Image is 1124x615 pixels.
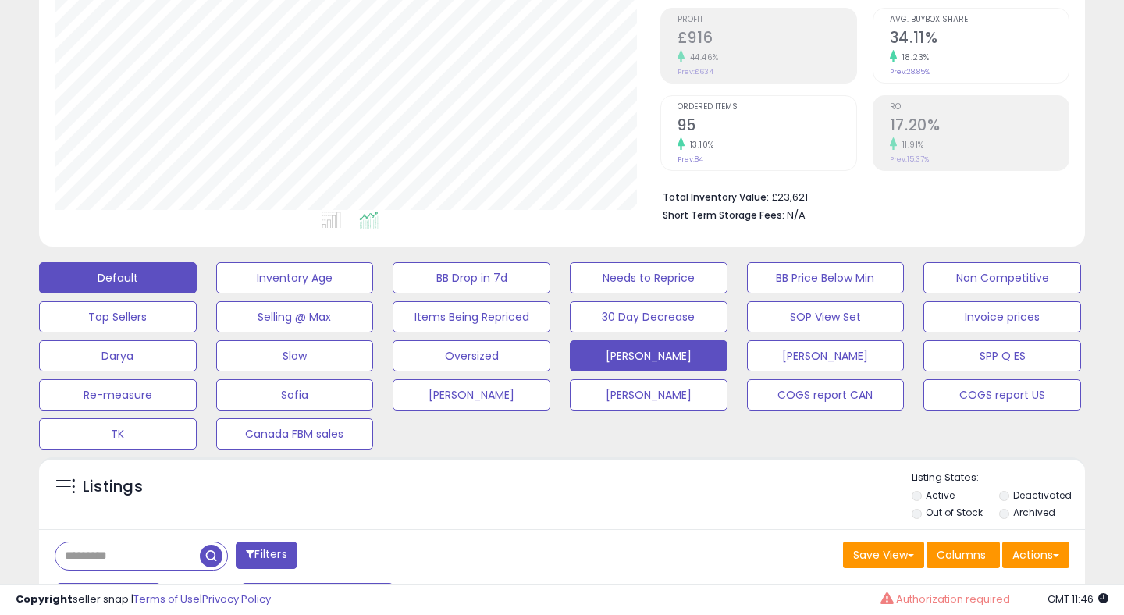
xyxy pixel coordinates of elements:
a: Terms of Use [133,592,200,606]
span: 2025-08-11 11:46 GMT [1048,592,1108,606]
h2: 17.20% [890,116,1069,137]
button: Inventory Age [216,262,374,293]
button: Darya [39,340,197,371]
button: Columns [927,542,1000,568]
span: Profit [678,16,856,24]
p: Listing States: [912,471,1086,485]
strong: Copyright [16,592,73,606]
small: 13.10% [685,139,714,151]
button: BB Drop in 7d [393,262,550,293]
small: Prev: £634 [678,67,713,76]
small: 44.46% [685,52,719,63]
label: Active [926,489,955,502]
button: [DATE]-28 - Aug-03 [241,583,393,610]
button: [PERSON_NAME] [747,340,905,371]
button: SOP View Set [747,301,905,332]
li: £23,621 [663,187,1058,205]
button: Filters [236,542,297,569]
button: Needs to Reprice [570,262,727,293]
button: Save View [843,542,924,568]
h5: Listings [83,476,143,498]
button: Top Sellers [39,301,197,332]
small: Prev: 15.37% [890,155,929,164]
button: Oversized [393,340,550,371]
h2: 95 [678,116,856,137]
button: COGS report US [923,379,1081,411]
div: seller snap | | [16,592,271,607]
span: Columns [937,547,986,563]
label: Archived [1013,506,1055,519]
button: Selling @ Max [216,301,374,332]
b: Total Inventory Value: [663,190,769,204]
button: TK [39,418,197,450]
button: [PERSON_NAME] [570,379,727,411]
small: 11.91% [897,139,924,151]
span: N/A [787,208,806,222]
button: Last 7 Days [56,583,161,610]
button: COGS report CAN [747,379,905,411]
h2: £916 [678,29,856,50]
button: Re-measure [39,379,197,411]
button: Non Competitive [923,262,1081,293]
small: 18.23% [897,52,930,63]
button: Canada FBM sales [216,418,374,450]
span: Ordered Items [678,103,856,112]
button: Actions [1002,542,1069,568]
button: Slow [216,340,374,371]
button: Default [39,262,197,293]
button: [PERSON_NAME] [393,379,550,411]
small: Prev: 84 [678,155,703,164]
a: Privacy Policy [202,592,271,606]
button: [PERSON_NAME] [570,340,727,371]
button: 30 Day Decrease [570,301,727,332]
button: BB Price Below Min [747,262,905,293]
span: ROI [890,103,1069,112]
label: Out of Stock [926,506,983,519]
button: Invoice prices [923,301,1081,332]
b: Short Term Storage Fees: [663,208,784,222]
span: Avg. Buybox Share [890,16,1069,24]
button: Sofia [216,379,374,411]
button: Items Being Repriced [393,301,550,332]
h2: 34.11% [890,29,1069,50]
button: SPP Q ES [923,340,1081,371]
small: Prev: 28.85% [890,67,930,76]
label: Deactivated [1013,489,1072,502]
